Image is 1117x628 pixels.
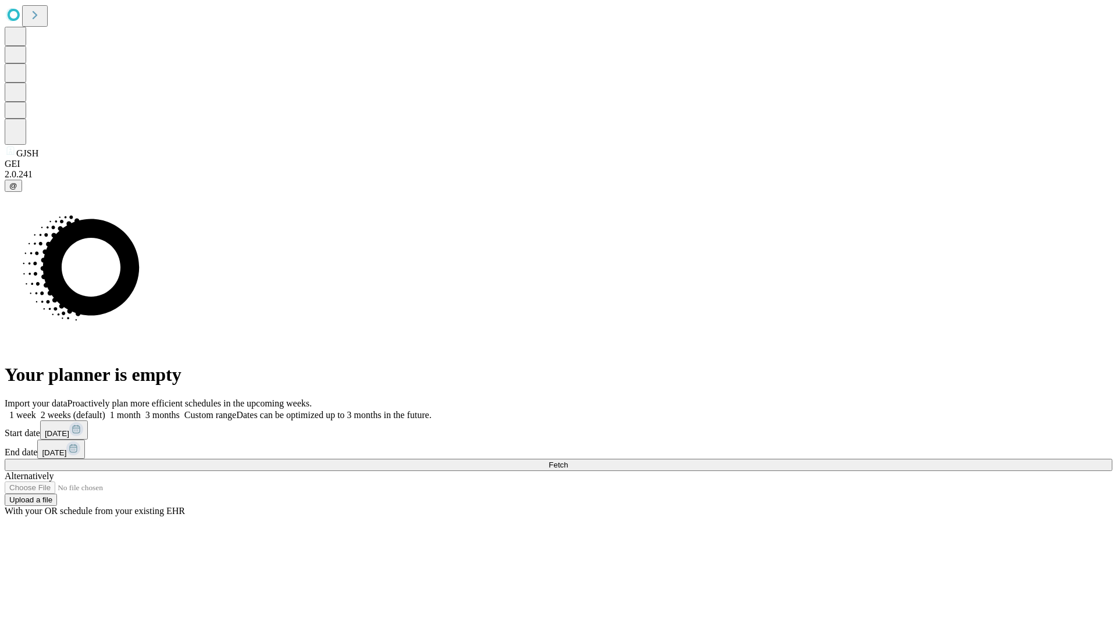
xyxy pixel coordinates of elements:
span: GJSH [16,148,38,158]
span: 2 weeks (default) [41,410,105,420]
div: Start date [5,420,1112,440]
span: Fetch [549,461,568,469]
span: @ [9,181,17,190]
span: 3 months [145,410,180,420]
button: [DATE] [37,440,85,459]
button: @ [5,180,22,192]
div: End date [5,440,1112,459]
span: Proactively plan more efficient schedules in the upcoming weeks. [67,398,312,408]
div: 2.0.241 [5,169,1112,180]
span: Alternatively [5,471,54,481]
span: Custom range [184,410,236,420]
span: With your OR schedule from your existing EHR [5,506,185,516]
button: [DATE] [40,420,88,440]
span: 1 week [9,410,36,420]
span: [DATE] [45,429,69,438]
span: 1 month [110,410,141,420]
span: Dates can be optimized up to 3 months in the future. [236,410,431,420]
span: Import your data [5,398,67,408]
div: GEI [5,159,1112,169]
button: Fetch [5,459,1112,471]
h1: Your planner is empty [5,364,1112,386]
button: Upload a file [5,494,57,506]
span: [DATE] [42,448,66,457]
